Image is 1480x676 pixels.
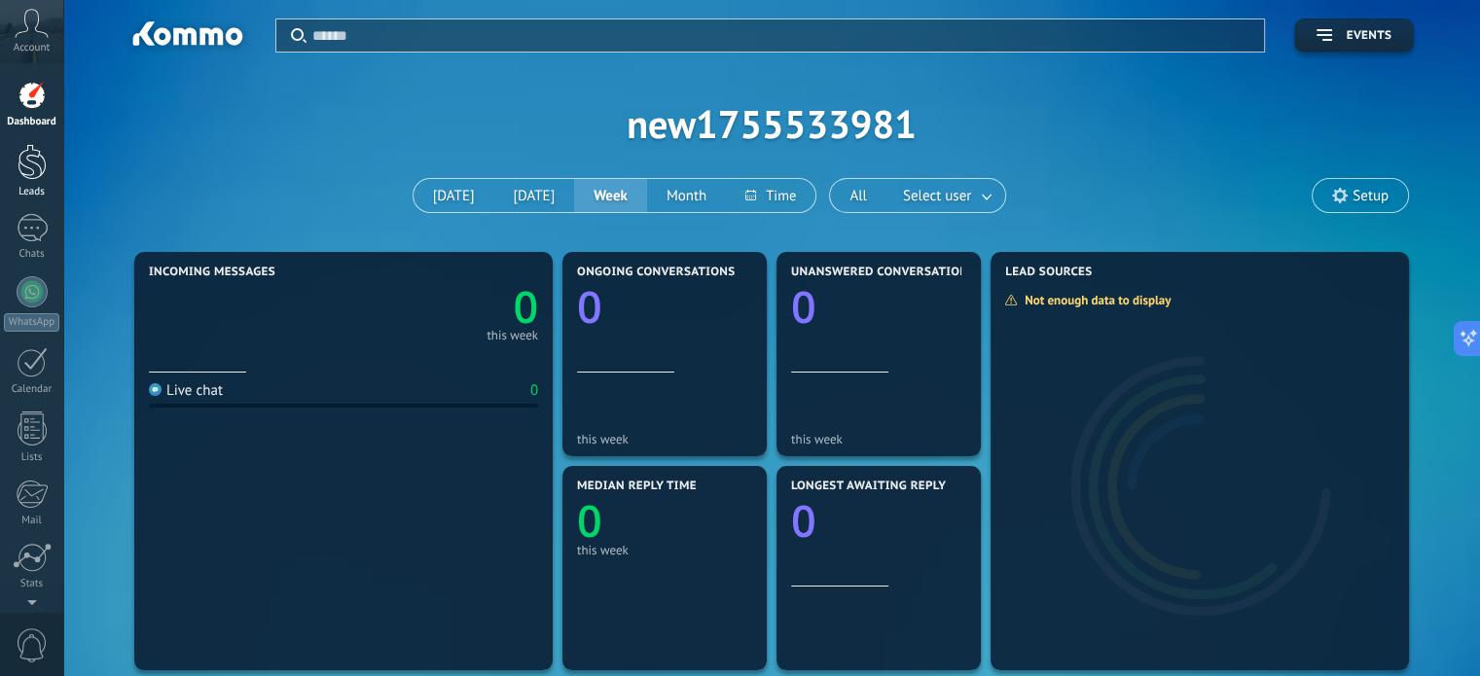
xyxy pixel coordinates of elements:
[4,383,60,396] div: Calendar
[1005,266,1092,279] span: Lead Sources
[577,543,752,557] div: this week
[577,266,735,279] span: Ongoing conversations
[577,432,752,446] div: this week
[1353,188,1389,204] span: Setup
[4,186,60,198] div: Leads
[1294,18,1414,53] button: Events
[4,248,60,261] div: Chats
[493,179,574,212] button: [DATE]
[791,432,966,446] div: this week
[149,383,162,396] img: Live chat
[149,381,223,400] div: Live chat
[4,578,60,590] div: Stats
[1347,29,1391,43] span: Events
[4,313,59,332] div: WhatsApp
[487,331,538,340] div: this week
[577,277,602,337] text: 0
[830,179,886,212] button: All
[1004,292,1184,308] div: Not enough data to display
[791,277,816,337] text: 0
[4,116,60,128] div: Dashboard
[647,179,726,212] button: Month
[577,491,602,551] text: 0
[4,515,60,527] div: Mail
[791,480,946,493] span: Longest awaiting reply
[574,179,647,212] button: Week
[414,179,494,212] button: [DATE]
[530,381,538,400] div: 0
[14,42,50,54] span: Account
[513,277,538,337] text: 0
[577,480,697,493] span: Median reply time
[726,179,815,212] button: Time
[886,179,1005,212] button: Select user
[791,491,816,551] text: 0
[149,266,275,279] span: Incoming messages
[343,277,538,337] a: 0
[791,266,975,279] span: Unanswered conversations
[4,451,60,464] div: Lists
[899,183,975,209] span: Select user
